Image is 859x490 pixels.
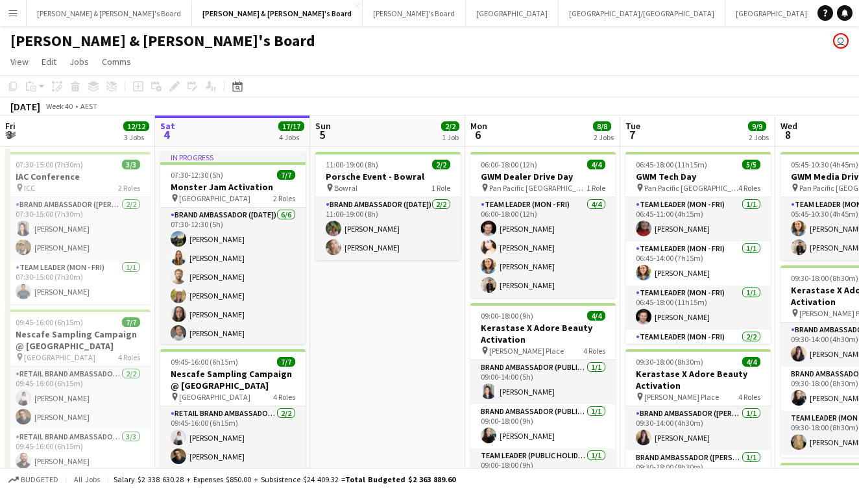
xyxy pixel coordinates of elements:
[431,183,450,193] span: 1 Role
[594,132,614,142] div: 2 Jobs
[27,1,192,26] button: [PERSON_NAME] & [PERSON_NAME]'s Board
[21,475,58,484] span: Budgeted
[118,183,140,193] span: 2 Roles
[16,317,83,327] span: 09:45-16:00 (6h15m)
[623,127,640,142] span: 7
[80,101,97,111] div: AEST
[625,197,771,241] app-card-role: Team Leader (Mon - Fri)1/106:45-11:00 (4h15m)[PERSON_NAME]
[334,183,357,193] span: Bowral
[470,120,487,132] span: Mon
[64,53,94,70] a: Jobs
[160,368,306,391] h3: Nescafe Sampling Campaign @ [GEOGRAPHIC_DATA]
[160,152,306,344] app-job-card: In progress07:30-12:30 (5h)7/7Monster Jam Activation [GEOGRAPHIC_DATA]2 RolesBrand Ambassador ([D...
[625,368,771,391] h3: Kerastase X Adore Beauty Activation
[644,183,738,193] span: Pan Pacific [GEOGRAPHIC_DATA]
[69,56,89,67] span: Jobs
[725,1,818,26] button: [GEOGRAPHIC_DATA]
[489,346,564,356] span: [PERSON_NAME] Place
[118,352,140,362] span: 4 Roles
[192,1,363,26] button: [PERSON_NAME] & [PERSON_NAME]'s Board
[273,392,295,402] span: 4 Roles
[625,330,771,393] app-card-role: Team Leader (Mon - Fri)2/207:30-15:00 (7h30m)
[833,33,849,49] app-user-avatar: Jenny Tu
[279,132,304,142] div: 4 Jobs
[470,322,616,345] h3: Kerastase X Adore Beauty Activation
[16,160,83,169] span: 07:30-15:00 (7h30m)
[278,121,304,131] span: 17/17
[277,357,295,367] span: 7/7
[587,311,605,321] span: 4/4
[345,474,455,484] span: Total Budgeted $2 363 889.60
[97,53,136,70] a: Comms
[160,152,306,162] div: In progress
[273,193,295,203] span: 2 Roles
[160,406,306,469] app-card-role: RETAIL Brand Ambassador ([DATE])2/209:45-16:00 (6h15m)[PERSON_NAME][PERSON_NAME]
[587,160,605,169] span: 4/4
[6,472,60,487] button: Budgeted
[160,181,306,193] h3: Monster Jam Activation
[5,328,151,352] h3: Nescafe Sampling Campaign @ [GEOGRAPHIC_DATA]
[363,1,466,26] button: [PERSON_NAME]'s Board
[71,474,103,484] span: All jobs
[791,273,858,283] span: 09:30-18:00 (8h30m)
[625,152,771,344] app-job-card: 06:45-18:00 (11h15m)5/5GWM Tech Day Pan Pacific [GEOGRAPHIC_DATA]4 RolesTeam Leader (Mon - Fri)1/...
[441,121,459,131] span: 2/2
[742,160,760,169] span: 5/5
[10,56,29,67] span: View
[748,121,766,131] span: 9/9
[160,120,175,132] span: Sat
[123,121,149,131] span: 12/12
[625,120,640,132] span: Tue
[315,120,331,132] span: Sun
[625,171,771,182] h3: GWM Tech Day
[5,197,151,260] app-card-role: Brand Ambassador ([PERSON_NAME])2/207:30-15:00 (7h30m)[PERSON_NAME][PERSON_NAME]
[489,183,587,193] span: Pan Pacific [GEOGRAPHIC_DATA]
[625,241,771,286] app-card-role: Team Leader (Mon - Fri)1/106:45-14:00 (7h15m)[PERSON_NAME]
[481,311,533,321] span: 09:00-18:00 (9h)
[470,404,616,448] app-card-role: Brand Ambassador (Public Holiday)1/109:00-18:00 (9h)[PERSON_NAME]
[780,120,797,132] span: Wed
[122,317,140,327] span: 7/7
[5,120,16,132] span: Fri
[124,132,149,142] div: 3 Jobs
[10,31,315,51] h1: [PERSON_NAME] & [PERSON_NAME]'s Board
[326,160,378,169] span: 11:00-19:00 (8h)
[171,170,223,180] span: 07:30-12:30 (5h)
[791,160,858,169] span: 05:45-10:30 (4h45m)
[315,171,461,182] h3: Porsche Event - Bowral
[114,474,455,484] div: Salary $2 338 630.28 + Expenses $850.00 + Subsistence $24 409.32 =
[738,183,760,193] span: 4 Roles
[122,160,140,169] span: 3/3
[593,121,611,131] span: 8/8
[179,392,250,402] span: [GEOGRAPHIC_DATA]
[315,152,461,260] app-job-card: 11:00-19:00 (8h)2/2Porsche Event - Bowral Bowral1 RoleBrand Ambassador ([DATE])2/211:00-19:00 (8h...
[470,171,616,182] h3: GWM Dealer Drive Day
[644,392,719,402] span: [PERSON_NAME] Place
[636,160,707,169] span: 06:45-18:00 (11h15m)
[160,208,306,346] app-card-role: Brand Ambassador ([DATE])6/607:30-12:30 (5h)[PERSON_NAME][PERSON_NAME][PERSON_NAME][PERSON_NAME][...
[738,392,760,402] span: 4 Roles
[587,183,605,193] span: 1 Role
[3,127,16,142] span: 3
[779,127,797,142] span: 8
[470,360,616,404] app-card-role: Brand Ambassador (Public Holiday)1/109:00-14:00 (5h)[PERSON_NAME]
[5,367,151,430] app-card-role: RETAIL Brand Ambassador (Mon - Fri)2/209:45-16:00 (6h15m)[PERSON_NAME][PERSON_NAME]
[466,1,559,26] button: [GEOGRAPHIC_DATA]
[5,152,151,304] div: 07:30-15:00 (7h30m)3/3IAC Conference ICC2 RolesBrand Ambassador ([PERSON_NAME])2/207:30-15:00 (7h...
[171,357,238,367] span: 09:45-16:00 (6h15m)
[277,170,295,180] span: 7/7
[470,152,616,298] app-job-card: 06:00-18:00 (12h)4/4GWM Dealer Drive Day Pan Pacific [GEOGRAPHIC_DATA]1 RoleTeam Leader (Mon - Fr...
[468,127,487,142] span: 6
[10,100,40,113] div: [DATE]
[5,260,151,304] app-card-role: Team Leader (Mon - Fri)1/107:30-15:00 (7h30m)[PERSON_NAME]
[158,127,175,142] span: 4
[442,132,459,142] div: 1 Job
[5,53,34,70] a: View
[749,132,769,142] div: 2 Jobs
[42,56,56,67] span: Edit
[24,183,35,193] span: ICC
